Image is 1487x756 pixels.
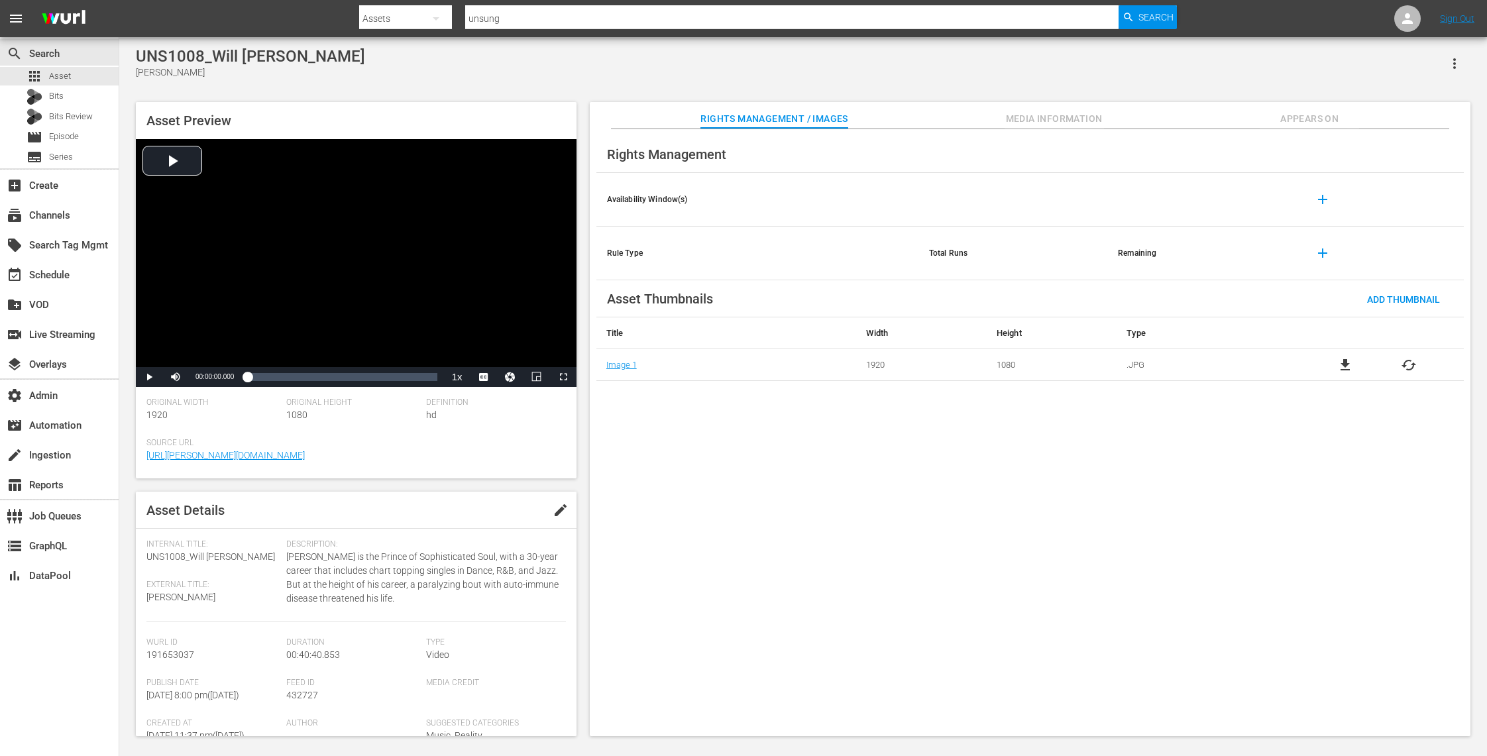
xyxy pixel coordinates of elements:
[7,508,23,524] span: Job Queues
[1005,111,1104,127] span: Media Information
[136,139,577,387] div: Video Player
[7,237,23,253] span: local_offer
[596,173,918,227] th: Availability Window(s)
[27,109,42,125] div: Bits Review
[27,129,42,145] span: Episode
[1356,287,1451,311] button: Add Thumbnail
[7,538,23,554] span: GraphQL
[7,178,23,193] span: Create
[146,551,275,562] span: UNS1008_Will [PERSON_NAME]
[444,367,470,387] button: Playback Rate
[146,450,305,460] a: [URL][PERSON_NAME][DOMAIN_NAME]
[49,110,93,123] span: Bits Review
[146,539,280,550] span: Internal Title:
[1315,245,1331,261] span: add
[426,637,559,648] span: Type
[607,291,713,307] span: Asset Thumbnails
[286,398,419,408] span: Original Height
[1138,5,1174,29] span: Search
[146,398,280,408] span: Original Width
[523,367,550,387] button: Picture-in-Picture
[8,11,24,27] span: menu
[146,730,245,741] span: [DATE] 11:37 pm ( [DATE] )
[545,494,577,526] button: edit
[27,89,42,105] div: Bits
[497,367,523,387] button: Jump To Time
[146,409,168,420] span: 1920
[700,111,848,127] span: Rights Management / Images
[7,477,23,493] span: Reports
[286,409,307,420] span: 1080
[49,89,64,103] span: Bits
[856,317,986,349] th: Width
[1107,227,1296,280] th: Remaining
[49,130,79,143] span: Episode
[195,373,234,380] span: 00:00:00.000
[286,539,559,550] span: Description:
[987,349,1117,381] td: 1080
[1315,191,1331,207] span: add
[596,227,918,280] th: Rule Type
[1307,184,1339,215] button: add
[7,356,23,372] span: Overlays
[856,349,986,381] td: 1920
[286,637,419,648] span: Duration
[1117,349,1290,381] td: .JPG
[162,367,189,387] button: Mute
[1119,5,1177,29] button: Search
[136,47,365,66] div: UNS1008_Will [PERSON_NAME]
[146,592,215,602] span: [PERSON_NAME]
[146,678,280,688] span: Publish Date
[1440,13,1474,24] a: Sign Out
[918,227,1107,280] th: Total Runs
[146,637,280,648] span: Wurl Id
[7,417,23,433] span: Automation
[136,367,162,387] button: Play
[286,718,419,729] span: Author
[146,649,194,660] span: 191653037
[136,66,365,80] div: [PERSON_NAME]
[146,718,280,729] span: Created At
[146,690,239,700] span: [DATE] 8:00 pm ( [DATE] )
[32,3,95,34] img: ans4CAIJ8jUAAAAAAAAAAAAAAAAAAAAAAAAgQb4GAAAAAAAAAAAAAAAAAAAAAAAAJMjXAAAAAAAAAAAAAAAAAAAAAAAAgAT5G...
[1401,357,1417,373] button: cached
[286,690,318,700] span: 432727
[7,327,23,343] span: switch_video
[146,580,280,590] span: External Title:
[426,718,559,729] span: Suggested Categories
[27,149,42,165] span: Series
[426,730,482,741] span: Music, Reality
[550,367,577,387] button: Fullscreen
[426,678,559,688] span: Media Credit
[607,146,726,162] span: Rights Management
[7,447,23,463] span: Ingestion
[286,678,419,688] span: Feed ID
[596,317,857,349] th: Title
[426,398,559,408] span: Definition
[1260,111,1359,127] span: Appears On
[1356,294,1451,305] span: Add Thumbnail
[7,297,23,313] span: VOD
[553,502,569,518] span: edit
[426,649,449,660] span: Video
[146,502,225,518] span: Asset Details
[1117,317,1290,349] th: Type
[49,150,73,164] span: Series
[426,409,437,420] span: hd
[470,367,497,387] button: Captions
[247,373,437,381] div: Progress Bar
[1307,237,1339,269] button: add
[49,70,71,83] span: Asset
[7,388,23,404] span: Admin
[987,317,1117,349] th: Height
[1337,357,1353,373] span: file_download
[146,113,231,129] span: Asset Preview
[286,550,559,606] span: [PERSON_NAME] is the Prince of Sophisticated Soul, with a 30-year career that includes chart topp...
[146,438,559,449] span: Source Url
[7,46,23,62] span: Search
[7,568,23,584] span: bar_chart
[606,360,637,370] a: Image 1
[7,267,23,283] span: Schedule
[286,649,340,660] span: 00:40:40.853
